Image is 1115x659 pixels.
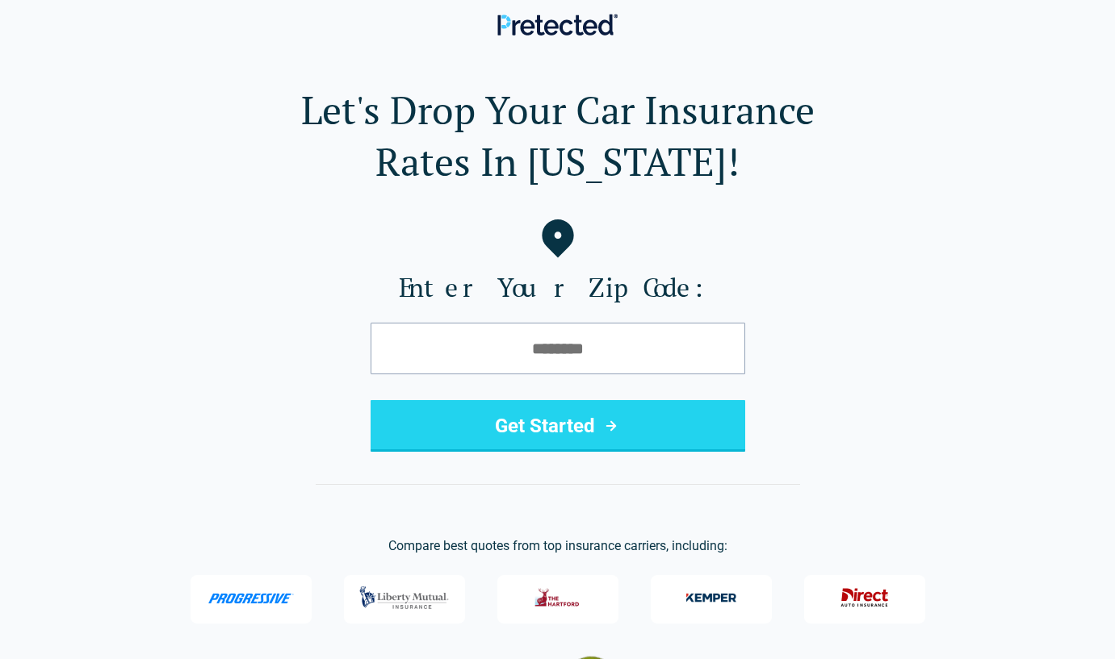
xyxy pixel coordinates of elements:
img: Pretected [497,14,618,35]
button: Get Started [371,400,745,452]
h1: Let's Drop Your Car Insurance Rates In [US_STATE]! [26,84,1089,187]
img: Kemper [679,581,744,615]
label: Enter Your Zip Code: [26,271,1089,303]
img: The Hartford [526,581,590,615]
img: Direct General [832,581,897,615]
p: Compare best quotes from top insurance carriers, including: [26,536,1089,556]
img: Liberty Mutual [355,578,453,617]
img: Progressive [207,593,294,604]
